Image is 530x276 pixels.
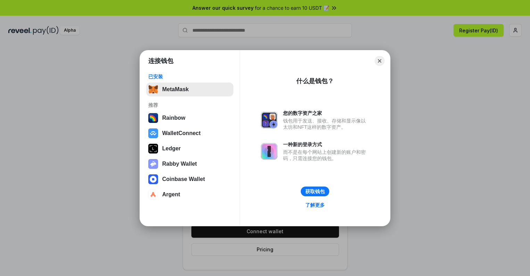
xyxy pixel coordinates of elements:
button: Close [375,56,384,66]
div: MetaMask [162,86,189,93]
div: Coinbase Wallet [162,176,205,182]
img: svg+xml,%3Csvg%20xmlns%3D%22http%3A%2F%2Fwww.w3.org%2F2000%2Fsvg%22%20width%3D%2228%22%20height%3... [148,144,158,153]
button: Rainbow [146,111,233,125]
button: WalletConnect [146,126,233,140]
div: 获取钱包 [305,188,325,195]
div: 推荐 [148,102,231,108]
img: svg+xml,%3Csvg%20xmlns%3D%22http%3A%2F%2Fwww.w3.org%2F2000%2Fsvg%22%20fill%3D%22none%22%20viewBox... [148,159,158,169]
button: MetaMask [146,82,233,96]
div: 已安装 [148,73,231,80]
img: svg+xml,%3Csvg%20xmlns%3D%22http%3A%2F%2Fwww.w3.org%2F2000%2Fsvg%22%20fill%3D%22none%22%20viewBox... [261,112,278,128]
img: svg+xml,%3Csvg%20fill%3D%22none%22%20height%3D%2233%22%20viewBox%3D%220%200%2035%2033%22%20width%... [148,85,158,94]
button: 获取钱包 [301,187,329,196]
button: Rabby Wallet [146,157,233,171]
img: svg+xml,%3Csvg%20xmlns%3D%22http%3A%2F%2Fwww.w3.org%2F2000%2Fsvg%22%20fill%3D%22none%22%20viewBox... [261,143,278,160]
div: 而不是在每个网站上创建新的账户和密码，只需连接您的钱包。 [283,149,369,161]
div: WalletConnect [162,130,201,136]
h1: 连接钱包 [148,57,173,65]
div: Ledger [162,145,181,152]
img: svg+xml,%3Csvg%20width%3D%22120%22%20height%3D%22120%22%20viewBox%3D%220%200%20120%20120%22%20fil... [148,113,158,123]
div: 什么是钱包？ [296,77,334,85]
img: svg+xml,%3Csvg%20width%3D%2228%22%20height%3D%2228%22%20viewBox%3D%220%200%2028%2028%22%20fill%3D... [148,174,158,184]
div: Rainbow [162,115,185,121]
button: Ledger [146,142,233,156]
div: 钱包用于发送、接收、存储和显示像以太坊和NFT这样的数字资产。 [283,118,369,130]
div: 了解更多 [305,202,325,208]
button: Argent [146,188,233,202]
img: svg+xml,%3Csvg%20width%3D%2228%22%20height%3D%2228%22%20viewBox%3D%220%200%2028%2028%22%20fill%3D... [148,190,158,199]
img: svg+xml,%3Csvg%20width%3D%2228%22%20height%3D%2228%22%20viewBox%3D%220%200%2028%2028%22%20fill%3D... [148,128,158,138]
a: 了解更多 [301,200,329,210]
div: 一种新的登录方式 [283,141,369,148]
button: Coinbase Wallet [146,172,233,186]
div: Rabby Wallet [162,161,197,167]
div: 您的数字资产之家 [283,110,369,116]
div: Argent [162,191,180,198]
